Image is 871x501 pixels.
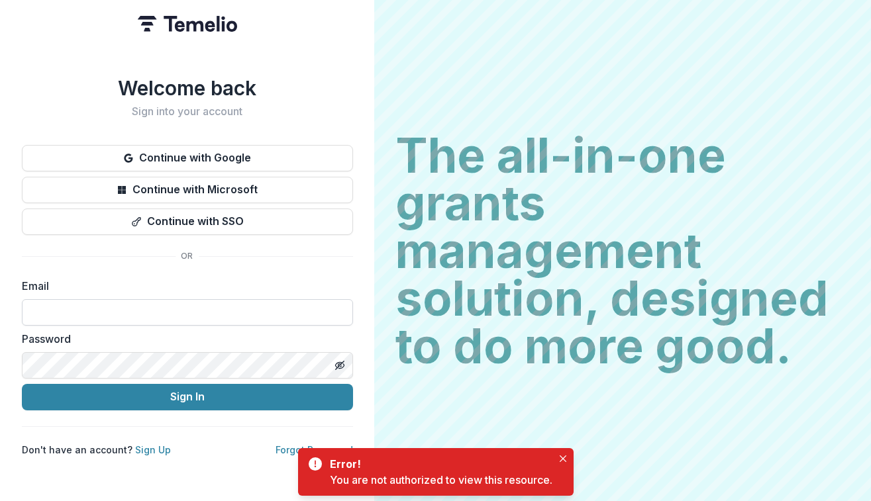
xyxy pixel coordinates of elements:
button: Close [555,451,571,467]
h2: Sign into your account [22,105,353,118]
button: Sign In [22,384,353,410]
div: Error! [330,456,547,472]
h1: Welcome back [22,76,353,100]
button: Continue with Microsoft [22,177,353,203]
button: Continue with SSO [22,208,353,235]
p: Don't have an account? [22,443,171,457]
div: You are not authorized to view this resource. [330,472,552,488]
a: Sign Up [135,444,171,455]
label: Email [22,278,345,294]
a: Forgot Password [276,444,353,455]
label: Password [22,331,345,347]
button: Toggle password visibility [329,355,350,376]
img: Temelio [138,16,237,32]
button: Continue with Google [22,145,353,171]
